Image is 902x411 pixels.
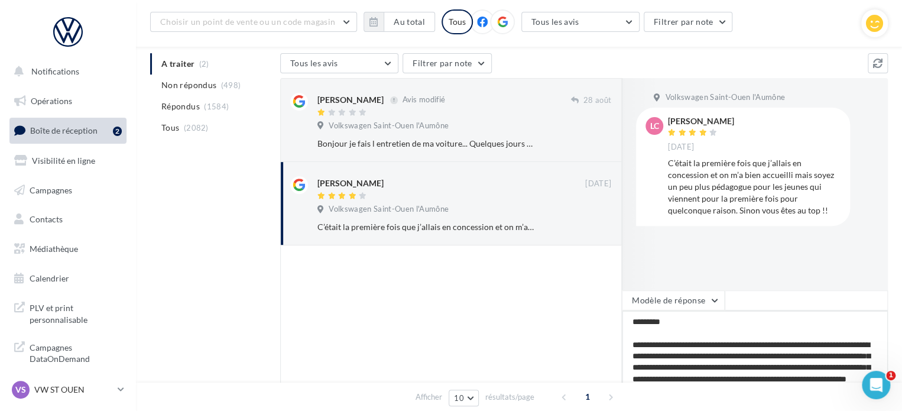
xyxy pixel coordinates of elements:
span: Calendrier [30,273,69,283]
span: 1 [886,371,895,380]
span: Volkswagen Saint-Ouen l'Aumône [329,121,449,131]
a: Contacts [7,207,129,232]
button: Tous les avis [521,12,640,32]
button: Notifications [7,59,124,84]
span: LC [650,120,659,132]
div: [PERSON_NAME] [668,117,734,125]
iframe: Intercom live chat [862,371,890,399]
span: Notifications [31,66,79,76]
button: Filtrer par note [644,12,733,32]
div: Bonjour je fais l entretien de ma voiture... Quelques jours plus tard alors que je pars en vacanc... [317,138,534,150]
button: Modèle de réponse [622,290,725,310]
span: PLV et print personnalisable [30,300,122,325]
button: Filtrer par note [403,53,492,73]
span: 1 [578,387,597,406]
div: C’était la première fois que j’allais en concession et on m’a bien accueilli mais soyez un peu pl... [668,157,841,216]
button: Choisir un point de vente ou un code magasin [150,12,357,32]
span: 10 [454,393,464,403]
a: Visibilité en ligne [7,148,129,173]
div: 2 [113,127,122,136]
span: Répondus [161,101,200,112]
span: Opérations [31,96,72,106]
p: VW ST OUEN [34,384,113,396]
span: Campagnes DataOnDemand [30,339,122,365]
span: Volkswagen Saint-Ouen l'Aumône [329,204,449,215]
a: Campagnes DataOnDemand [7,335,129,370]
span: Volkswagen Saint-Ouen l'Aumône [665,92,785,103]
button: 10 [449,390,479,406]
span: Contacts [30,214,63,224]
a: Calendrier [7,266,129,291]
span: VS [15,384,26,396]
button: Tous les avis [280,53,398,73]
div: [PERSON_NAME] [317,94,384,106]
span: (1584) [204,102,229,111]
div: C’était la première fois que j’allais en concession et on m’a bien accueilli mais soyez un peu pl... [317,221,534,233]
a: Boîte de réception2 [7,118,129,143]
span: Visibilité en ligne [32,156,95,166]
a: Médiathèque [7,237,129,261]
span: [DATE] [668,142,694,153]
span: [DATE] [585,179,611,189]
span: Campagnes [30,185,72,195]
span: (498) [221,80,241,90]
span: 28 août [583,95,611,106]
span: Tous les avis [531,17,579,27]
span: résultats/page [485,391,534,403]
span: Tous les avis [290,58,338,68]
a: VS VW ST OUEN [9,378,126,401]
span: Choisir un point de vente ou un code magasin [160,17,335,27]
span: (2082) [184,123,209,132]
div: Tous [442,9,473,34]
button: Au total [364,12,435,32]
a: Campagnes [7,178,129,203]
span: Boîte de réception [30,125,98,135]
a: Opérations [7,89,129,114]
span: Tous [161,122,179,134]
button: Au total [384,12,435,32]
div: [PERSON_NAME] [317,177,384,189]
span: Afficher [416,391,442,403]
span: Avis modifié [402,95,445,105]
a: PLV et print personnalisable [7,295,129,330]
span: Non répondus [161,79,216,91]
span: Médiathèque [30,244,78,254]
